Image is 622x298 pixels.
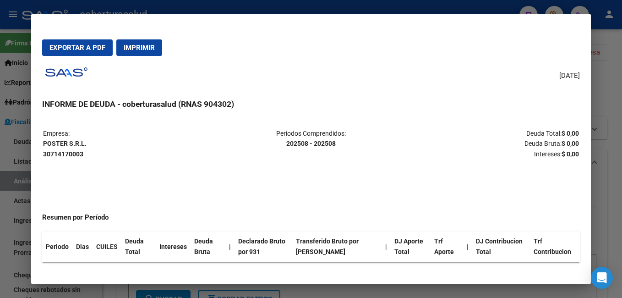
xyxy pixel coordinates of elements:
th: Deuda Total [121,232,156,262]
th: Intereses [156,232,191,262]
strong: $ 0,00 [562,140,579,147]
th: Periodo [42,232,72,262]
th: Transferido Bruto por [PERSON_NAME] [292,232,382,262]
strong: POSTER S.R.L. 30714170003 [43,140,87,158]
p: Periodos Comprendidos: [222,128,400,149]
th: Trf Contribucion [530,232,580,262]
div: Open Intercom Messenger [591,267,613,289]
th: Deuda Bruta [191,232,225,262]
th: DJ Aporte Total [391,232,431,262]
th: | [463,232,472,262]
span: Imprimir [124,44,155,52]
th: | [382,232,391,262]
p: Empresa: [43,128,221,160]
th: Trf Aporte [431,232,463,262]
th: Declarado Bruto por 931 [235,232,292,262]
th: CUILES [93,232,121,262]
strong: 202508 - 202508 [286,140,336,147]
h4: Resumen por Período [42,212,580,223]
th: Dias [72,232,93,262]
strong: $ 0,00 [562,150,579,158]
th: | [225,232,235,262]
th: DJ Contribucion Total [472,232,530,262]
p: Deuda Total: Deuda Bruta: Intereses: [401,128,579,160]
button: Imprimir [116,39,162,56]
h3: INFORME DE DEUDA - coberturasalud (RNAS 904302) [42,98,580,110]
span: Exportar a PDF [49,44,105,52]
button: Exportar a PDF [42,39,113,56]
span: [DATE] [559,71,580,81]
strong: $ 0,00 [562,130,579,137]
